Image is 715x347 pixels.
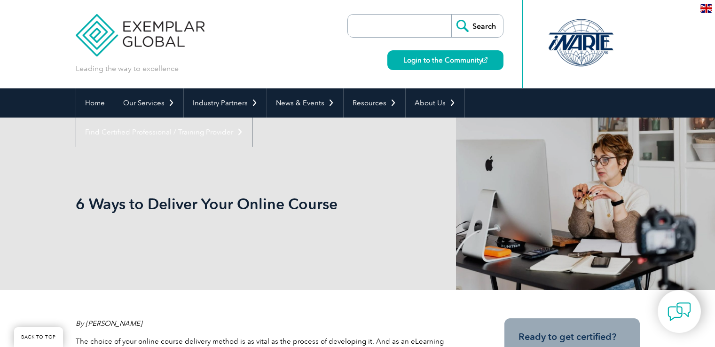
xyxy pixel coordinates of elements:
a: Home [76,88,114,118]
img: contact-chat.png [668,300,691,323]
input: Search [451,15,503,37]
img: en [700,4,712,13]
em: By [PERSON_NAME] [76,319,142,328]
a: Resources [344,88,405,118]
a: BACK TO TOP [14,327,63,347]
a: Our Services [114,88,183,118]
a: Find Certified Professional / Training Provider [76,118,252,147]
h1: 6 Ways to Deliver Your Online Course [76,195,437,213]
img: open_square.png [482,57,487,63]
a: Industry Partners [184,88,267,118]
a: News & Events [267,88,343,118]
a: About Us [406,88,464,118]
p: Leading the way to excellence [76,63,179,74]
a: Login to the Community [387,50,503,70]
h3: Ready to get certified? [519,331,626,343]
